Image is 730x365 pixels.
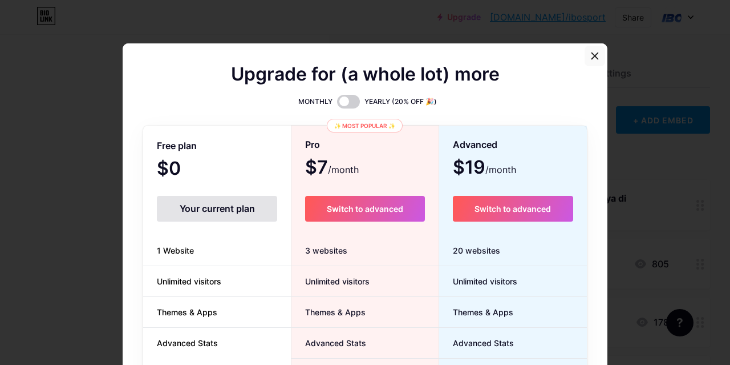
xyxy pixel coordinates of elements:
span: Unlimited visitors [291,275,370,287]
span: Unlimited visitors [143,275,235,287]
button: Switch to advanced [453,196,573,222]
span: YEARLY (20% OFF 🎉) [364,96,437,107]
span: MONTHLY [298,96,332,107]
span: 1 Website [143,244,208,256]
div: Your current plan [157,196,277,222]
span: Free plan [157,136,197,156]
span: Themes & Apps [143,306,231,318]
span: $19 [453,161,516,177]
span: Themes & Apps [439,306,513,318]
button: Switch to advanced [305,196,424,222]
span: Unlimited visitors [439,275,517,287]
span: Upgrade for (a whole lot) more [231,67,500,81]
span: Advanced Stats [143,337,232,349]
span: Advanced Stats [439,337,514,349]
span: Themes & Apps [291,306,366,318]
span: Advanced [453,135,497,155]
span: /month [485,163,516,177]
span: Switch to advanced [474,204,551,214]
span: $7 [305,161,359,177]
span: Advanced Stats [291,337,366,349]
span: Pro [305,135,320,155]
div: 20 websites [439,235,587,266]
div: ✨ Most popular ✨ [327,119,403,133]
span: /month [328,163,359,177]
span: Switch to advanced [327,204,403,214]
div: 3 websites [291,235,438,266]
span: $0 [157,162,212,178]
